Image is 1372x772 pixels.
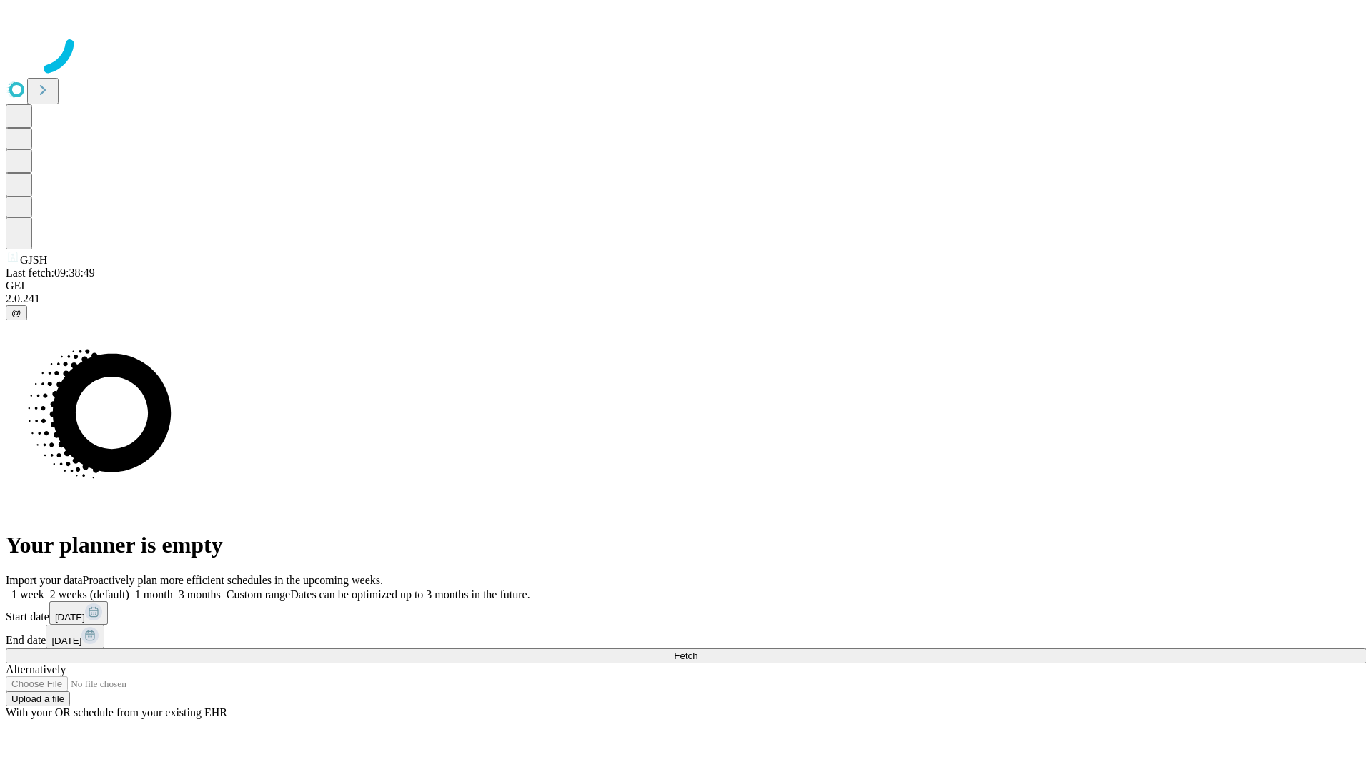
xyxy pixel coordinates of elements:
[50,588,129,600] span: 2 weeks (default)
[51,635,81,646] span: [DATE]
[6,305,27,320] button: @
[179,588,221,600] span: 3 months
[227,588,290,600] span: Custom range
[46,625,104,648] button: [DATE]
[55,612,85,623] span: [DATE]
[674,650,697,661] span: Fetch
[6,625,1366,648] div: End date
[6,574,83,586] span: Import your data
[6,279,1366,292] div: GEI
[49,601,108,625] button: [DATE]
[11,307,21,318] span: @
[6,691,70,706] button: Upload a file
[6,532,1366,558] h1: Your planner is empty
[6,663,66,675] span: Alternatively
[6,267,95,279] span: Last fetch: 09:38:49
[83,574,383,586] span: Proactively plan more efficient schedules in the upcoming weeks.
[135,588,173,600] span: 1 month
[6,292,1366,305] div: 2.0.241
[6,601,1366,625] div: Start date
[290,588,530,600] span: Dates can be optimized up to 3 months in the future.
[20,254,47,266] span: GJSH
[11,588,44,600] span: 1 week
[6,648,1366,663] button: Fetch
[6,706,227,718] span: With your OR schedule from your existing EHR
